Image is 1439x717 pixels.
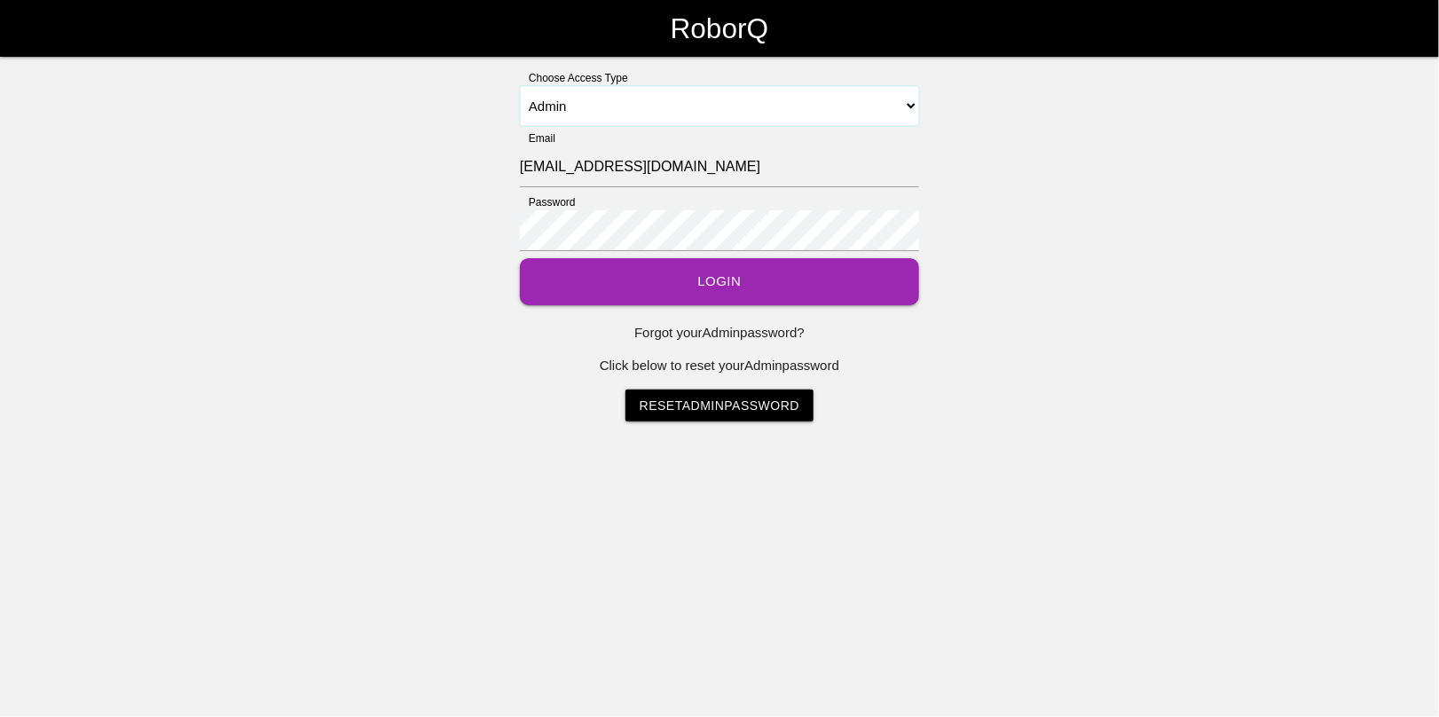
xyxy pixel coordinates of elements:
p: Click below to reset your Admin password [520,356,919,376]
a: ResetAdminPassword [625,390,814,422]
label: Choose Access Type [520,70,628,86]
label: Password [520,194,576,210]
button: Login [520,258,919,305]
p: Forgot your Admin password? [520,323,919,343]
label: Email [520,130,555,146]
